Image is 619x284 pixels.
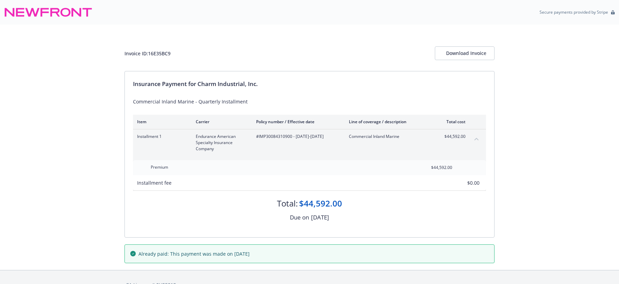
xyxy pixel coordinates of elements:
span: #IMP30084310900 - [DATE]-[DATE] [256,133,338,140]
span: Endurance American Specialty Insurance Company [196,133,245,152]
span: Installment fee [137,180,172,186]
div: Invoice ID: 16E35BC9 [124,50,171,57]
div: Policy number / Effective date [256,119,338,125]
div: Installment 1Endurance American Specialty Insurance Company#IMP30084310900 - [DATE]-[DATE]Commerc... [133,129,486,156]
div: Total cost [440,119,466,125]
input: 0.00 [439,177,484,188]
div: Item [137,119,185,125]
div: Carrier [196,119,245,125]
span: Installment 1 [137,133,185,140]
input: 0.00 [412,162,456,173]
div: [DATE] [311,213,329,222]
span: Premium [151,164,168,170]
div: Line of coverage / description [349,119,429,125]
span: Already paid: This payment was made on [DATE] [138,250,250,257]
button: collapse content [471,133,482,144]
button: Download Invoice [435,46,495,60]
div: Commercial Inland Marine - Quarterly Installment [133,98,486,105]
div: Total: [277,198,298,209]
div: Insurance Payment for Charm Industrial, Inc. [133,80,486,88]
div: Due on [290,213,309,222]
span: Commercial Inland Marine [349,133,429,140]
div: Download Invoice [446,47,483,60]
div: $44,592.00 [299,198,342,209]
p: Secure payments provided by Stripe [540,9,608,15]
span: $44,592.00 [440,133,466,140]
